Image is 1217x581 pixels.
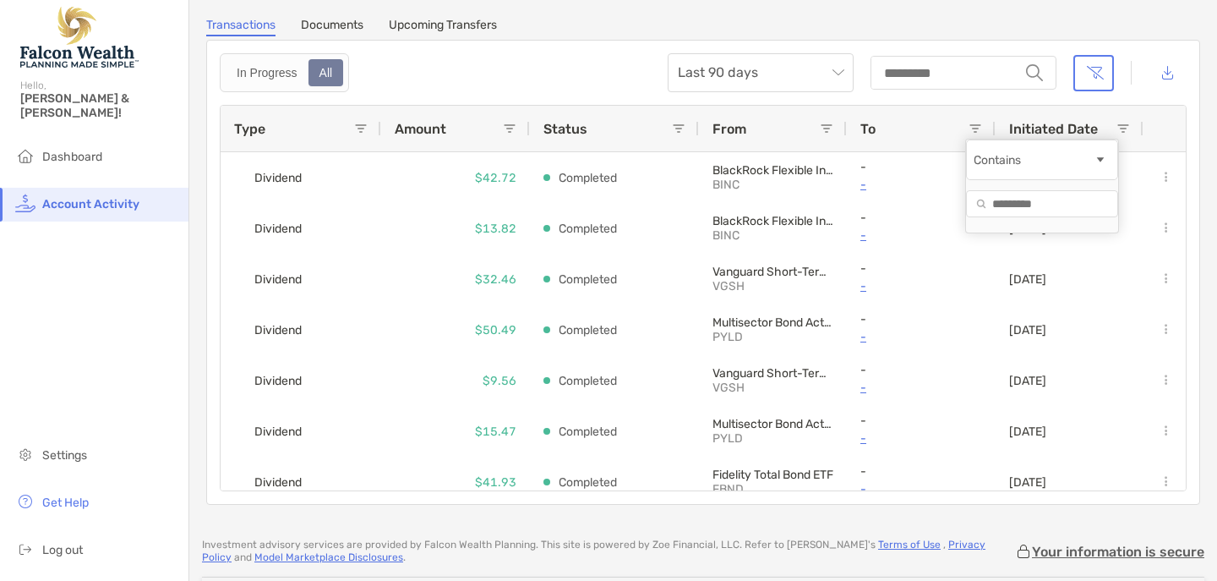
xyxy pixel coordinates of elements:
p: Completed [559,218,617,239]
p: $9.56 [483,370,516,392]
p: Multisector Bond Active ETF [712,417,833,431]
p: BINC [712,228,831,243]
span: To [860,121,876,137]
p: Completed [559,269,617,290]
span: Dividend [254,418,302,446]
span: [PERSON_NAME] & [PERSON_NAME]! [20,91,178,120]
span: Status [543,121,587,137]
span: Dividend [254,469,302,496]
p: Investment advisory services are provided by Falcon Wealth Planning . This site is powered by Zoe... [202,539,1015,564]
p: $15.47 [475,421,516,442]
p: Completed [559,167,617,189]
p: Vanguard Short-Term Government Bond ETF [712,265,833,279]
a: Privacy Policy [202,539,985,563]
p: [DATE] [1009,374,1046,388]
input: Filter Value [966,190,1118,217]
span: Settings [42,448,87,463]
p: Vanguard Short-Term Government Bond ETF [712,366,833,381]
button: Clear filters [1073,55,1114,91]
div: In Progress [227,61,307,85]
p: $50.49 [475,320,516,341]
a: - [860,276,982,297]
div: Column Filter [965,139,1119,233]
p: $42.72 [475,167,516,189]
p: - [860,211,982,225]
p: PYLD [712,431,831,446]
span: Type [234,121,265,137]
span: Dividend [254,266,302,293]
div: All [310,61,342,85]
p: PYLD [712,330,831,344]
span: Dividend [254,316,302,344]
p: Your information is secure [1032,544,1204,560]
img: Falcon Wealth Planning Logo [20,7,139,68]
p: - [860,160,982,174]
span: Amount [395,121,446,137]
p: BINC [712,178,831,192]
span: Dashboard [42,150,102,164]
a: Documents [301,18,363,36]
a: Terms of Use [878,539,941,551]
p: VGSH [712,381,831,395]
a: - [860,428,982,449]
p: FBND [712,482,831,496]
p: - [860,414,982,428]
p: $32.46 [475,269,516,290]
a: - [860,174,982,195]
img: activity icon [15,193,35,213]
div: Filtering operator [966,140,1118,180]
span: Initiated Date [1009,121,1098,137]
img: household icon [15,145,35,166]
img: settings icon [15,444,35,464]
span: Account Activity [42,197,139,211]
span: Dividend [254,367,302,395]
p: BlackRock Flexible Income ETF [712,163,833,178]
a: Transactions [206,18,276,36]
p: VGSH [712,279,831,293]
p: - [860,312,982,326]
div: Contains [974,153,1094,167]
p: [DATE] [1009,323,1046,337]
p: - [860,261,982,276]
p: $13.82 [475,218,516,239]
p: Completed [559,370,617,392]
p: BlackRock Flexible Income ETF [712,214,833,228]
span: Dividend [254,164,302,192]
p: $41.93 [475,472,516,493]
div: segmented control [220,53,349,92]
a: - [860,326,982,348]
p: [DATE] [1009,475,1046,490]
span: Last 90 days [678,54,843,91]
span: Get Help [42,496,89,510]
p: Fidelity Total Bond ETF [712,468,833,482]
span: Log out [42,543,83,557]
a: - [860,225,982,246]
p: [DATE] [1009,425,1046,439]
a: Model Marketplace Disclosures [254,551,403,563]
img: get-help icon [15,491,35,512]
img: input icon [1026,64,1043,81]
span: Dividend [254,215,302,243]
a: - [860,479,982,500]
p: - [860,464,982,479]
p: [DATE] [1009,272,1046,287]
p: Multisector Bond Active ETF [712,315,833,330]
a: Upcoming Transfers [389,18,497,36]
p: Completed [559,472,617,493]
p: Completed [559,421,617,442]
a: - [860,377,982,398]
p: - [860,363,982,377]
span: From [712,121,746,137]
img: logout icon [15,539,35,559]
p: Completed [559,320,617,341]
